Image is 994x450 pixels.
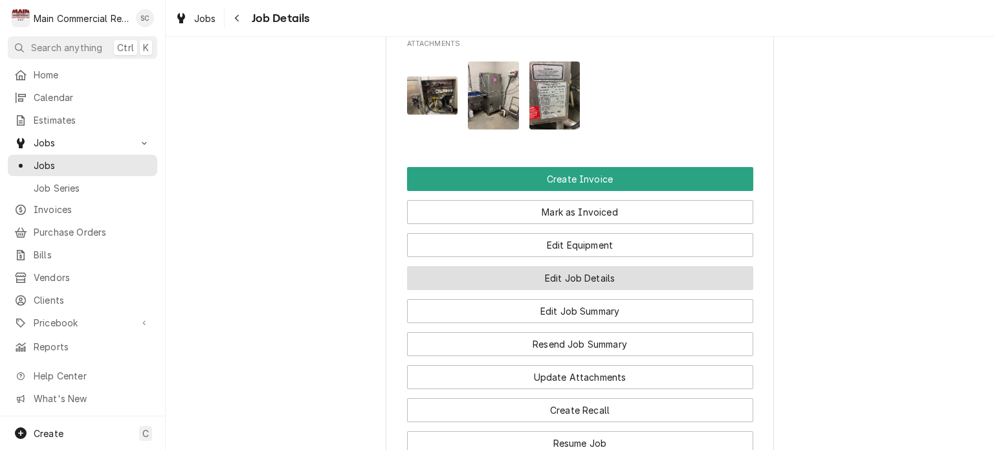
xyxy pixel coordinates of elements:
[34,293,151,307] span: Clients
[407,299,753,323] button: Edit Job Summary
[34,316,131,330] span: Pricebook
[407,365,753,389] button: Update Attachments
[34,392,149,405] span: What's New
[529,62,580,129] img: XWXbUwz0R5mmjWTXoLID
[143,41,149,54] span: K
[407,389,753,422] div: Button Group Row
[34,225,151,239] span: Purchase Orders
[34,203,151,216] span: Invoices
[34,369,149,383] span: Help Center
[34,181,151,195] span: Job Series
[407,76,458,115] img: EweQ7mwNSRixiBgVMN5A
[136,9,154,27] div: Sharon Campbell's Avatar
[194,12,216,25] span: Jobs
[34,271,151,284] span: Vendors
[12,9,30,27] div: Main Commercial Refrigeration Service's Avatar
[34,428,63,439] span: Create
[8,132,157,153] a: Go to Jobs
[8,36,157,59] button: Search anythingCtrlK
[8,244,157,265] a: Bills
[227,8,248,28] button: Navigate back
[407,167,753,191] div: Button Group Row
[8,267,157,288] a: Vendors
[34,91,151,104] span: Calendar
[407,233,753,257] button: Edit Equipment
[407,51,753,140] span: Attachments
[407,39,753,140] div: Attachments
[407,191,753,224] div: Button Group Row
[407,39,753,49] span: Attachments
[407,167,753,191] button: Create Invoice
[8,289,157,311] a: Clients
[12,9,30,27] div: M
[407,323,753,356] div: Button Group Row
[34,340,151,354] span: Reports
[8,177,157,199] a: Job Series
[117,41,134,54] span: Ctrl
[8,336,157,357] a: Reports
[8,64,157,85] a: Home
[248,10,310,27] span: Job Details
[468,62,519,129] img: BofDTujVRce8Qdta2HBx
[34,248,151,262] span: Bills
[407,398,753,422] button: Create Recall
[407,290,753,323] div: Button Group Row
[8,87,157,108] a: Calendar
[34,68,151,82] span: Home
[407,200,753,224] button: Mark as Invoiced
[31,41,102,54] span: Search anything
[407,224,753,257] div: Button Group Row
[136,9,154,27] div: SC
[8,109,157,131] a: Estimates
[170,8,221,29] a: Jobs
[34,113,151,127] span: Estimates
[8,365,157,387] a: Go to Help Center
[8,199,157,220] a: Invoices
[34,12,129,25] div: Main Commercial Refrigeration Service
[407,332,753,356] button: Resend Job Summary
[8,155,157,176] a: Jobs
[8,388,157,409] a: Go to What's New
[34,136,131,150] span: Jobs
[407,356,753,389] div: Button Group Row
[407,257,753,290] div: Button Group Row
[407,266,753,290] button: Edit Job Details
[34,159,151,172] span: Jobs
[8,312,157,333] a: Go to Pricebook
[142,427,149,440] span: C
[8,221,157,243] a: Purchase Orders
